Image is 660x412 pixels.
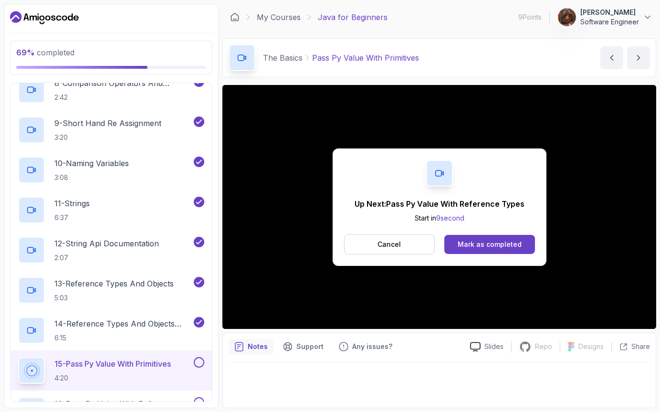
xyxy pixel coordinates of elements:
p: 11 - Strings [54,198,90,209]
p: 3:20 [54,133,161,142]
p: 8 - Comparison Operators and Booleans [54,77,192,89]
p: Cancel [377,240,401,249]
button: 12-String Api Documentation2:07 [18,237,204,264]
button: previous content [600,46,623,69]
p: 9 Points [518,12,542,22]
button: 8-Comparison Operators and Booleans2:42 [18,76,204,103]
p: Up Next: Pass Py Value With Reference Types [355,198,524,210]
p: Start in [355,213,524,223]
p: 2:42 [54,93,192,102]
a: My Courses [257,11,301,23]
p: Repo [535,342,552,351]
p: 3:08 [54,173,129,182]
p: 16 - Pass Py Value With Reference Types [54,398,192,410]
p: 10 - Naming Variables [54,158,129,169]
button: user profile image[PERSON_NAME]Software Engineer [557,8,652,27]
p: Java for Beginners [318,11,388,23]
button: 15-Pass Py Value With Primitives4:20 [18,357,204,384]
p: 6:15 [54,333,192,343]
img: user profile image [558,8,576,26]
p: The Basics [263,52,303,63]
span: completed [16,48,74,57]
span: 69 % [16,48,35,57]
p: Support [296,342,324,351]
button: 10-Naming Variables3:08 [18,157,204,183]
button: Share [611,342,650,351]
span: 9 second [436,214,464,222]
button: Support button [277,339,329,354]
p: Software Engineer [580,17,639,27]
button: notes button [229,339,273,354]
p: 12 - String Api Documentation [54,238,159,249]
button: next content [627,46,650,69]
p: 15 - Pass Py Value With Primitives [54,358,171,370]
p: 2:07 [54,253,159,263]
p: Pass Py Value With Primitives [312,52,419,63]
p: Any issues? [352,342,392,351]
p: 9 - Short Hand Re Assignment [54,117,161,129]
p: Designs [578,342,604,351]
button: Cancel [344,234,435,254]
button: 11-Strings6:37 [18,197,204,223]
p: [PERSON_NAME] [580,8,639,17]
p: 14 - Reference Types And Objects Diferences [54,318,192,329]
p: 5:03 [54,293,174,303]
a: Dashboard [10,10,79,25]
a: Dashboard [230,12,240,22]
iframe: 15 - Pass py value with Primitives [222,85,656,329]
button: Mark as completed [444,235,534,254]
p: Share [631,342,650,351]
p: 4:20 [54,373,171,383]
div: Mark as completed [458,240,522,249]
p: Notes [248,342,268,351]
a: Slides [462,342,511,352]
p: 13 - Reference Types And Objects [54,278,174,289]
button: 13-Reference Types And Objects5:03 [18,277,204,304]
button: 14-Reference Types And Objects Diferences6:15 [18,317,204,344]
p: Slides [484,342,503,351]
p: 6:37 [54,213,90,222]
button: 9-Short Hand Re Assignment3:20 [18,116,204,143]
button: Feedback button [333,339,398,354]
